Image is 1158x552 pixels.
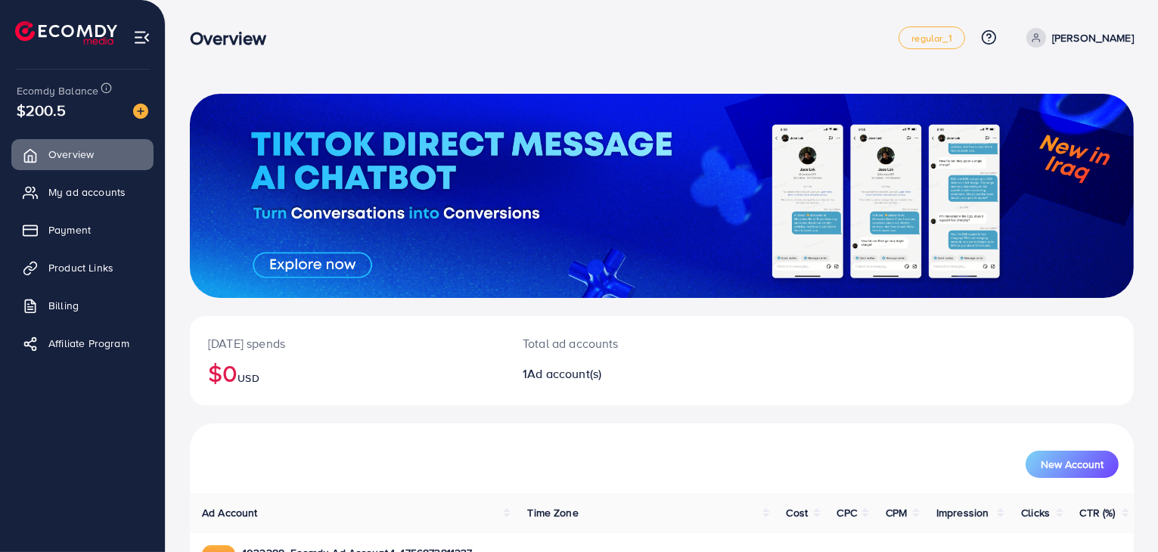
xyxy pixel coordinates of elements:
a: Overview [11,139,154,169]
button: New Account [1026,451,1119,478]
img: logo [15,21,117,45]
span: Ecomdy Balance [17,83,98,98]
span: Ad account(s) [527,365,601,382]
a: Affiliate Program [11,328,154,358]
span: Time Zone [527,505,578,520]
a: Product Links [11,253,154,283]
a: [PERSON_NAME] [1020,28,1134,48]
span: Product Links [48,260,113,275]
span: Billing [48,298,79,313]
a: My ad accounts [11,177,154,207]
img: menu [133,29,151,46]
span: New Account [1041,459,1104,470]
h2: $0 [208,358,486,387]
h3: Overview [190,27,278,49]
p: [PERSON_NAME] [1052,29,1134,47]
span: Ad Account [202,505,258,520]
iframe: Chat [1094,484,1147,541]
a: Payment [11,215,154,245]
span: CTR (%) [1080,505,1116,520]
span: regular_1 [911,33,952,43]
span: $200.5 [17,99,66,121]
span: Overview [48,147,94,162]
span: Affiliate Program [48,336,129,351]
h2: 1 [523,367,722,381]
span: Clicks [1021,505,1050,520]
p: [DATE] spends [208,334,486,352]
span: Payment [48,222,91,237]
span: Impression [936,505,989,520]
p: Total ad accounts [523,334,722,352]
a: Billing [11,290,154,321]
a: regular_1 [899,26,964,49]
span: My ad accounts [48,185,126,200]
span: USD [237,371,259,386]
span: CPC [837,505,857,520]
span: CPM [886,505,907,520]
span: Cost [787,505,809,520]
img: image [133,104,148,119]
